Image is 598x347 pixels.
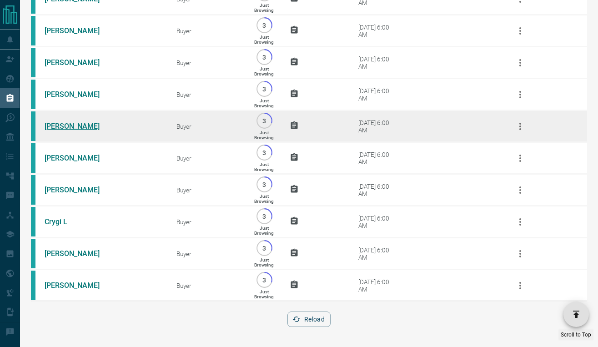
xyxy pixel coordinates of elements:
p: 3 [261,22,268,29]
a: [PERSON_NAME] [45,58,113,67]
p: 3 [261,277,268,283]
a: Crygi L [45,217,113,226]
p: Just Browsing [254,226,274,236]
p: Just Browsing [254,98,274,108]
a: [PERSON_NAME] [45,90,113,99]
span: Scroll to Top [561,332,591,338]
p: Just Browsing [254,3,274,13]
div: Buyer [176,27,239,35]
p: Just Browsing [254,257,274,267]
p: 3 [261,54,268,60]
div: [DATE] 6:00 AM [358,215,397,229]
div: [DATE] 6:00 AM [358,87,397,102]
p: Just Browsing [254,289,274,299]
p: Just Browsing [254,194,274,204]
a: [PERSON_NAME] [45,26,113,35]
p: Just Browsing [254,66,274,76]
a: [PERSON_NAME] [45,281,113,290]
p: 3 [261,117,268,124]
div: [DATE] 6:00 AM [358,119,397,134]
a: [PERSON_NAME] [45,186,113,194]
p: Just Browsing [254,162,274,172]
div: condos.ca [31,271,35,300]
div: Buyer [176,91,239,98]
div: condos.ca [31,16,35,45]
div: condos.ca [31,111,35,141]
p: Just Browsing [254,130,274,140]
div: condos.ca [31,207,35,236]
div: Buyer [176,155,239,162]
div: [DATE] 6:00 AM [358,183,397,197]
p: 3 [261,181,268,188]
div: [DATE] 6:00 AM [358,246,397,261]
a: [PERSON_NAME] [45,249,113,258]
div: Buyer [176,218,239,226]
div: Buyer [176,250,239,257]
div: Buyer [176,186,239,194]
div: Buyer [176,282,239,289]
div: condos.ca [31,143,35,173]
p: Just Browsing [254,35,274,45]
p: 3 [261,85,268,92]
div: [DATE] 6:00 AM [358,55,397,70]
div: [DATE] 6:00 AM [358,24,397,38]
div: Buyer [176,123,239,130]
div: [DATE] 6:00 AM [358,151,397,166]
a: [PERSON_NAME] [45,122,113,131]
div: [DATE] 6:00 AM [358,278,397,293]
div: condos.ca [31,80,35,109]
button: Reload [287,312,331,327]
div: condos.ca [31,48,35,77]
p: 3 [261,245,268,251]
div: condos.ca [31,175,35,205]
p: 3 [261,149,268,156]
a: [PERSON_NAME] [45,154,113,162]
p: 3 [261,213,268,220]
div: condos.ca [31,239,35,268]
div: Buyer [176,59,239,66]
